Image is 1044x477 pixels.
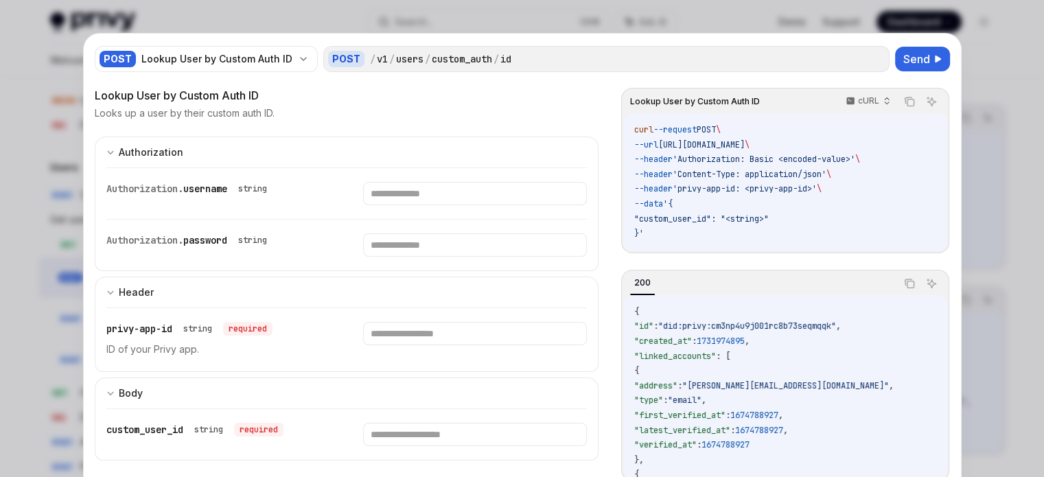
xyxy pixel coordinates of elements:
span: Lookup User by Custom Auth ID [630,96,760,107]
span: { [634,306,639,317]
span: Authorization. [106,183,183,195]
button: expand input section [95,277,599,307]
span: \ [826,169,831,180]
div: custom_auth [432,52,492,66]
div: / [370,52,375,66]
span: : [730,425,735,436]
span: "latest_verified_at" [634,425,730,436]
span: --data [634,198,663,209]
span: 'Content-Type: application/json' [673,169,826,180]
span: : [697,439,701,450]
div: custom_user_id [106,423,283,437]
span: }, [634,454,644,465]
p: Looks up a user by their custom auth ID. [95,106,275,120]
button: Ask AI [923,93,940,110]
span: privy-app-id [106,323,172,335]
span: 1674788927 [730,410,778,421]
span: 'Authorization: Basic <encoded-value>' [673,154,855,165]
span: "linked_accounts" [634,351,716,362]
span: "verified_at" [634,439,697,450]
span: }' [634,228,644,239]
span: "address" [634,380,677,391]
div: Body [119,385,143,402]
div: / [494,52,499,66]
span: 'privy-app-id: <privy-app-id>' [673,183,817,194]
span: : [663,395,668,406]
span: 1674788927 [735,425,783,436]
div: string [238,183,267,194]
span: --request [653,124,697,135]
span: , [783,425,788,436]
div: required [223,322,272,336]
button: Ask AI [923,275,940,292]
div: users [396,52,424,66]
span: { [634,365,639,376]
span: , [745,336,750,347]
div: v1 [377,52,388,66]
div: Authorization [119,144,183,161]
span: POST [697,124,716,135]
div: id [500,52,511,66]
div: POST [100,51,136,67]
button: Send [895,47,950,71]
span: , [701,395,706,406]
button: Copy the contents from the code block [901,275,918,292]
span: "[PERSON_NAME][EMAIL_ADDRESS][DOMAIN_NAME]" [682,380,889,391]
span: custom_user_id [106,423,183,436]
span: --header [634,183,673,194]
span: username [183,183,227,195]
p: cURL [858,95,879,106]
div: / [425,52,430,66]
span: \ [855,154,860,165]
span: , [836,321,841,331]
button: Copy the contents from the code block [901,93,918,110]
span: password [183,234,227,246]
span: 1674788927 [701,439,750,450]
span: '{ [663,198,673,209]
div: 200 [630,275,655,291]
div: Authorization.password [106,233,272,247]
div: string [194,424,223,435]
div: required [234,423,283,437]
span: "type" [634,395,663,406]
span: [URL][DOMAIN_NAME] [658,139,745,150]
span: \ [716,124,721,135]
span: Authorization. [106,234,183,246]
div: Lookup User by Custom Auth ID [141,52,292,66]
div: privy-app-id [106,322,272,336]
span: \ [745,139,750,150]
span: 1731974895 [697,336,745,347]
div: string [238,235,267,246]
button: expand input section [95,137,599,167]
span: : [692,336,697,347]
span: : [653,321,658,331]
span: "first_verified_at" [634,410,726,421]
span: Send [903,51,930,67]
p: ID of your Privy app. [106,341,330,358]
button: POSTLookup User by Custom Auth ID [95,45,318,73]
span: : [677,380,682,391]
button: expand input section [95,377,599,408]
span: : [726,410,730,421]
span: --header [634,154,673,165]
span: "custom_user_id": "<string>" [634,213,769,224]
span: --url [634,139,658,150]
span: curl [634,124,653,135]
span: "id" [634,321,653,331]
span: "did:privy:cm3np4u9j001rc8b73seqmqqk" [658,321,836,331]
div: / [389,52,395,66]
span: : [ [716,351,730,362]
span: "email" [668,395,701,406]
span: --header [634,169,673,180]
span: \ [817,183,822,194]
button: cURL [838,90,896,113]
div: Header [119,284,154,301]
div: string [183,323,212,334]
span: , [778,410,783,421]
span: "created_at" [634,336,692,347]
div: Lookup User by Custom Auth ID [95,87,599,104]
span: , [889,380,894,391]
div: POST [328,51,364,67]
div: Authorization.username [106,182,272,196]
